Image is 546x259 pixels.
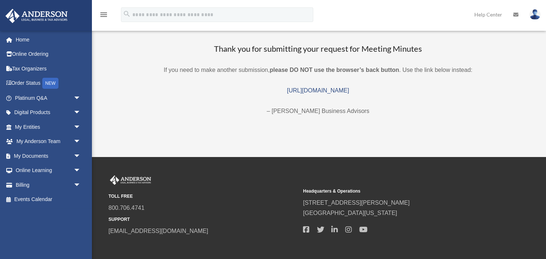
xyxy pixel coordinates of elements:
[303,200,410,206] a: [STREET_ADDRESS][PERSON_NAME]
[74,91,88,106] span: arrow_drop_down
[74,105,88,120] span: arrow_drop_down
[5,120,92,134] a: My Entitiesarrow_drop_down
[303,187,492,195] small: Headquarters & Operations
[5,149,92,163] a: My Documentsarrow_drop_down
[5,178,92,192] a: Billingarrow_drop_down
[108,193,298,200] small: TOLL FREE
[5,163,92,178] a: Online Learningarrow_drop_down
[5,47,92,62] a: Online Ordering
[74,163,88,178] span: arrow_drop_down
[3,9,70,23] img: Anderson Advisors Platinum Portal
[99,106,537,116] p: – [PERSON_NAME] Business Advisors
[5,61,92,76] a: Tax Organizers
[5,192,92,207] a: Events Calendar
[123,10,131,18] i: search
[5,134,92,149] a: My Anderson Teamarrow_drop_down
[99,43,537,55] h3: Thank you for submitting your request for Meeting Minutes
[5,32,92,47] a: Home
[99,10,108,19] i: menu
[5,91,92,105] a: Platinum Q&Aarrow_drop_down
[42,78,58,89] div: NEW
[74,178,88,193] span: arrow_drop_down
[108,216,298,223] small: SUPPORT
[74,149,88,164] span: arrow_drop_down
[270,67,399,73] b: please DO NOT use the browser’s back button
[303,210,397,216] a: [GEOGRAPHIC_DATA][US_STATE]
[108,205,144,211] a: 800.706.4741
[529,9,540,20] img: User Pic
[74,134,88,149] span: arrow_drop_down
[5,105,92,120] a: Digital Productsarrow_drop_down
[287,87,349,94] a: [URL][DOMAIN_NAME]
[108,228,208,234] a: [EMAIL_ADDRESS][DOMAIN_NAME]
[74,120,88,135] span: arrow_drop_down
[108,175,153,185] img: Anderson Advisors Platinum Portal
[99,65,537,75] p: If you need to make another submission, . Use the link below instead:
[99,13,108,19] a: menu
[5,76,92,91] a: Order StatusNEW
